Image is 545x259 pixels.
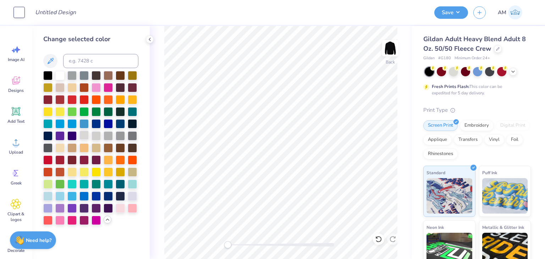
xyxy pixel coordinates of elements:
[434,6,468,19] button: Save
[426,169,445,176] span: Standard
[482,169,497,176] span: Puff Ink
[63,54,138,68] input: e.g. 7428 c
[7,119,24,124] span: Add Text
[454,134,482,145] div: Transfers
[498,9,506,17] span: AM
[482,178,528,214] img: Puff Ink
[386,59,395,65] div: Back
[29,5,82,20] input: Untitled Design
[495,5,525,20] a: AM
[432,84,469,89] strong: Fresh Prints Flash:
[7,248,24,253] span: Decorate
[423,120,458,131] div: Screen Print
[423,134,452,145] div: Applique
[426,178,472,214] img: Standard
[423,35,526,53] span: Gildan Adult Heavy Blend Adult 8 Oz. 50/50 Fleece Crew
[26,237,51,244] strong: Need help?
[432,83,519,96] div: This color can be expedited for 5 day delivery.
[460,120,494,131] div: Embroidery
[496,120,530,131] div: Digital Print
[383,41,397,55] img: Back
[484,134,504,145] div: Vinyl
[426,224,444,231] span: Neon Ink
[224,241,231,248] div: Accessibility label
[8,88,24,93] span: Designs
[482,224,524,231] span: Metallic & Glitter Ink
[11,180,22,186] span: Greek
[423,149,458,159] div: Rhinestones
[8,57,24,62] span: Image AI
[506,134,523,145] div: Foil
[455,55,490,61] span: Minimum Order: 24 +
[438,55,451,61] span: # G180
[43,34,138,44] div: Change selected color
[423,55,435,61] span: Gildan
[508,5,522,20] img: Abhinav Mohan
[9,149,23,155] span: Upload
[4,211,28,222] span: Clipart & logos
[423,106,531,114] div: Print Type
